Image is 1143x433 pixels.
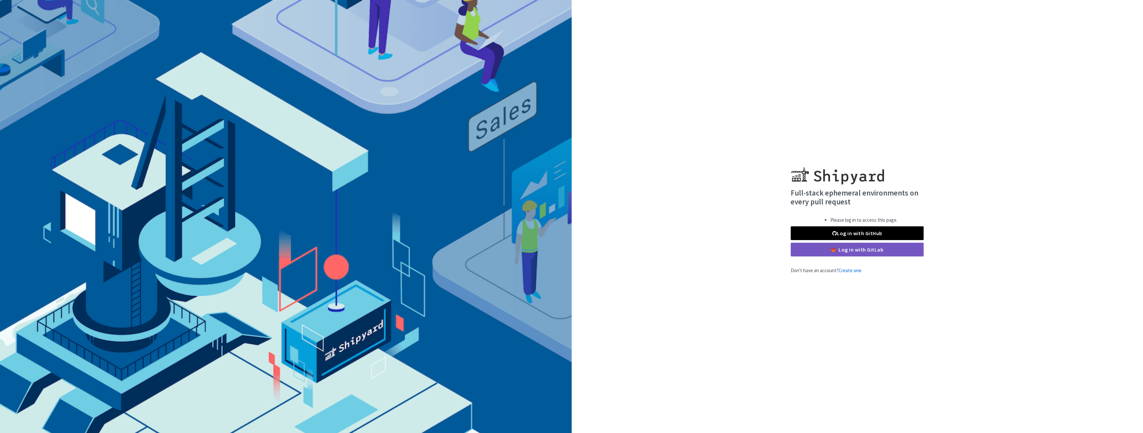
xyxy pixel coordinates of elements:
a: Create one [839,267,861,273]
li: Please log in to access this page. [830,216,897,224]
a: Log in with GitLab [791,243,924,256]
h4: Full-stack ephemeral environments on every pull request [791,188,924,206]
img: Shipyard logo [791,159,884,184]
a: Log in with GitHub [791,226,924,240]
span: Don't have an account? [791,267,861,273]
img: gitlab-color.svg [831,247,836,252]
